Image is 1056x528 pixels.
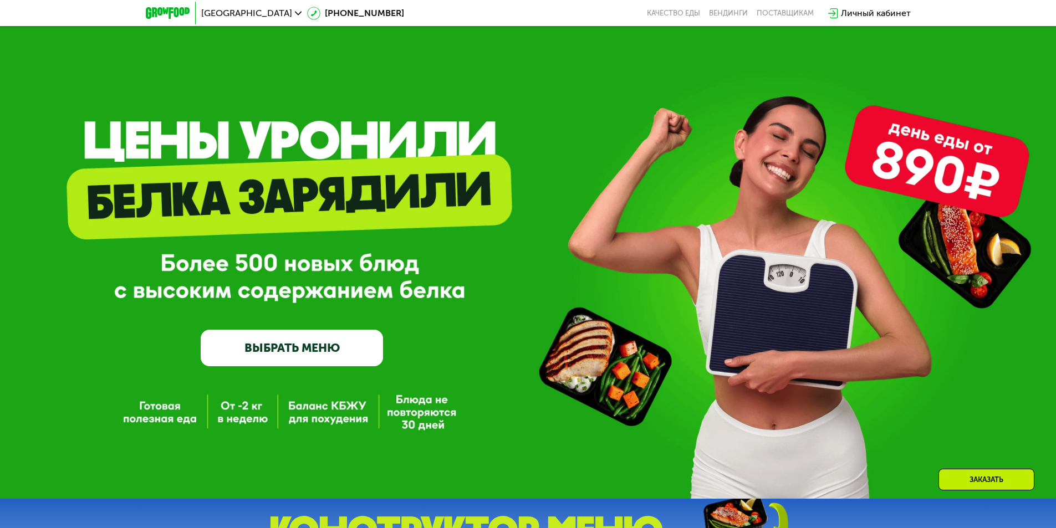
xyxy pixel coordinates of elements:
a: Качество еды [647,9,700,18]
a: [PHONE_NUMBER] [307,7,404,20]
a: ВЫБРАТЬ МЕНЮ [201,330,383,366]
a: Вендинги [709,9,748,18]
span: [GEOGRAPHIC_DATA] [201,9,292,18]
div: поставщикам [757,9,814,18]
div: Заказать [938,469,1034,490]
div: Личный кабинет [841,7,911,20]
